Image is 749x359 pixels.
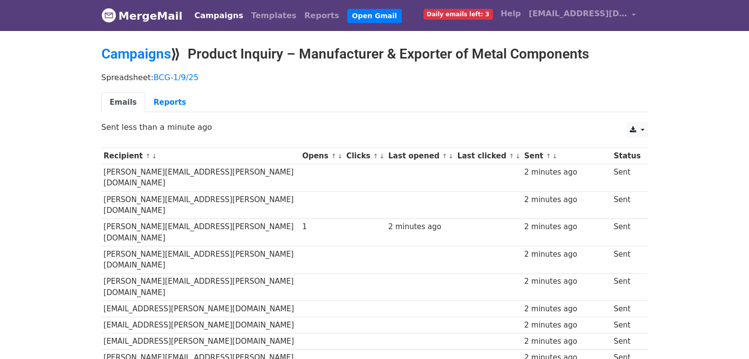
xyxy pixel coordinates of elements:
[386,148,455,164] th: Last opened
[152,152,157,160] a: ↓
[247,6,300,26] a: Templates
[101,148,300,164] th: Recipient
[101,46,171,62] a: Campaigns
[524,167,609,178] div: 2 minutes ago
[524,194,609,206] div: 2 minutes ago
[101,191,300,219] td: [PERSON_NAME][EMAIL_ADDRESS][PERSON_NAME][DOMAIN_NAME]
[611,301,643,317] td: Sent
[524,336,609,347] div: 2 minutes ago
[101,5,183,26] a: MergeMail
[546,152,552,160] a: ↑
[300,148,344,164] th: Opens
[302,221,342,233] div: 1
[379,152,385,160] a: ↓
[524,276,609,287] div: 2 minutes ago
[337,152,343,160] a: ↓
[101,301,300,317] td: [EMAIL_ADDRESS][PERSON_NAME][DOMAIN_NAME]
[101,246,300,273] td: [PERSON_NAME][EMAIL_ADDRESS][PERSON_NAME][DOMAIN_NAME]
[101,164,300,192] td: [PERSON_NAME][EMAIL_ADDRESS][PERSON_NAME][DOMAIN_NAME]
[611,191,643,219] td: Sent
[611,219,643,246] td: Sent
[552,152,557,160] a: ↓
[525,4,640,27] a: [EMAIL_ADDRESS][DOMAIN_NAME]
[522,148,612,164] th: Sent
[611,317,643,333] td: Sent
[420,4,497,24] a: Daily emails left: 3
[347,9,402,23] a: Open Gmail
[101,92,145,113] a: Emails
[300,6,343,26] a: Reports
[101,8,116,23] img: MergeMail logo
[145,152,151,160] a: ↑
[331,152,336,160] a: ↑
[611,148,643,164] th: Status
[101,72,648,83] p: Spreadsheet:
[455,148,522,164] th: Last clicked
[389,221,453,233] div: 2 minutes ago
[344,148,386,164] th: Clicks
[611,333,643,350] td: Sent
[497,4,525,24] a: Help
[515,152,521,160] a: ↓
[145,92,195,113] a: Reports
[611,246,643,273] td: Sent
[509,152,514,160] a: ↑
[101,317,300,333] td: [EMAIL_ADDRESS][PERSON_NAME][DOMAIN_NAME]
[524,303,609,315] div: 2 minutes ago
[154,73,199,82] a: BCG-1/9/25
[524,249,609,260] div: 2 minutes ago
[101,273,300,301] td: [PERSON_NAME][EMAIL_ADDRESS][PERSON_NAME][DOMAIN_NAME]
[524,221,609,233] div: 2 minutes ago
[524,320,609,331] div: 2 minutes ago
[191,6,247,26] a: Campaigns
[373,152,379,160] a: ↑
[611,273,643,301] td: Sent
[423,9,493,20] span: Daily emails left: 3
[101,122,648,132] p: Sent less than a minute ago
[448,152,454,160] a: ↓
[529,8,627,20] span: [EMAIL_ADDRESS][DOMAIN_NAME]
[101,333,300,350] td: [EMAIL_ADDRESS][PERSON_NAME][DOMAIN_NAME]
[442,152,448,160] a: ↑
[101,46,648,62] h2: ⟫ Product Inquiry – Manufacturer & Exporter of Metal Components
[101,219,300,246] td: [PERSON_NAME][EMAIL_ADDRESS][PERSON_NAME][DOMAIN_NAME]
[611,164,643,192] td: Sent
